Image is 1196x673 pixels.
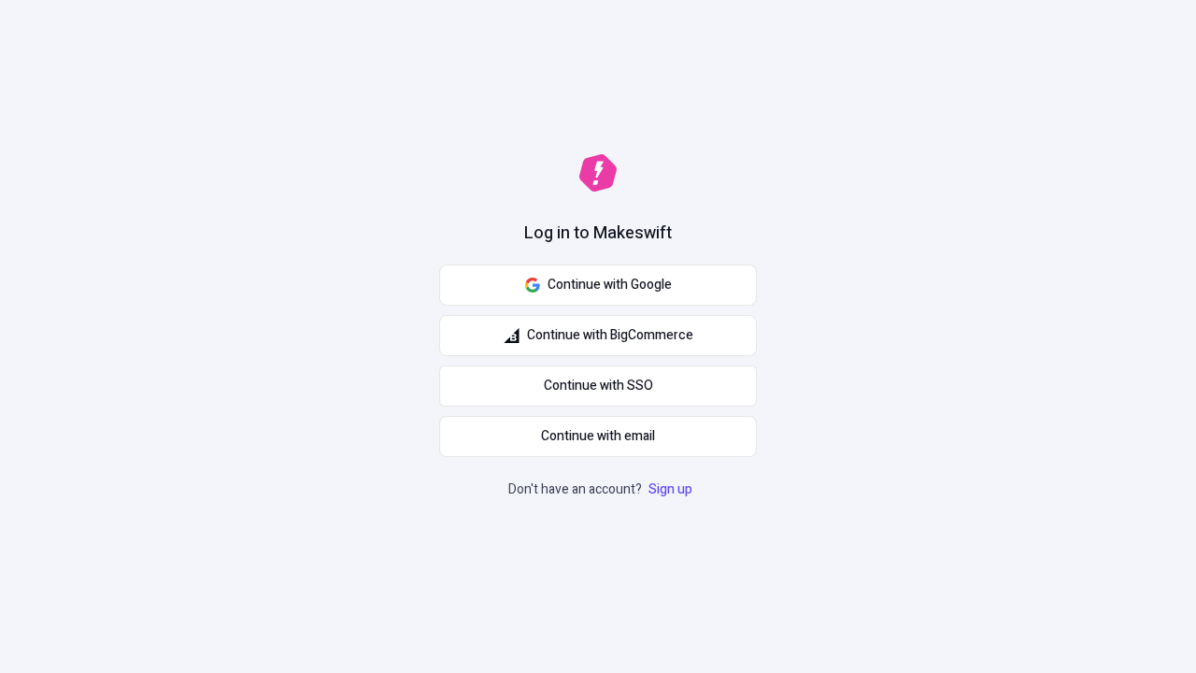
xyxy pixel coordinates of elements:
a: Sign up [645,480,696,499]
a: Continue with SSO [439,365,757,407]
span: Continue with BigCommerce [527,325,693,346]
h1: Log in to Makeswift [524,222,672,246]
span: Continue with Google [548,275,672,295]
button: Continue with BigCommerce [439,315,757,356]
button: Continue with Google [439,265,757,306]
button: Continue with email [439,416,757,457]
p: Don't have an account? [508,480,696,500]
span: Continue with email [541,426,655,447]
